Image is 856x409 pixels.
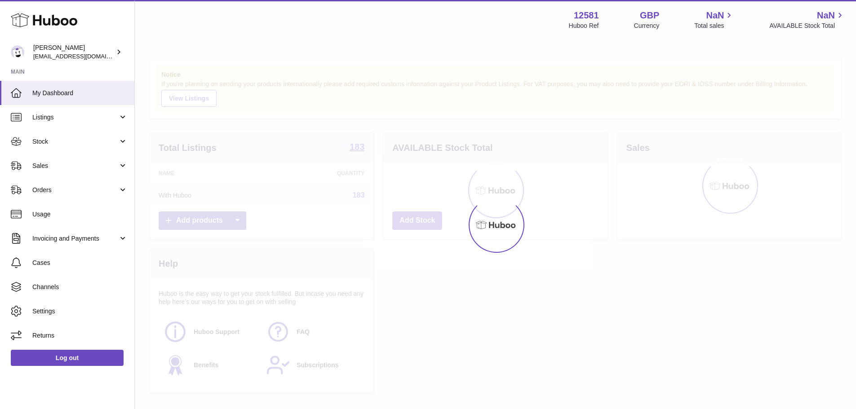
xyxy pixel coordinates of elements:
[769,22,845,30] span: AVAILABLE Stock Total
[11,350,124,366] a: Log out
[11,45,24,59] img: rnash@drink-trip.com
[640,9,659,22] strong: GBP
[32,234,118,243] span: Invoicing and Payments
[817,9,835,22] span: NaN
[32,89,128,97] span: My Dashboard
[33,44,114,61] div: [PERSON_NAME]
[634,22,660,30] div: Currency
[32,307,128,316] span: Settings
[574,9,599,22] strong: 12581
[32,137,118,146] span: Stock
[32,283,128,291] span: Channels
[694,22,734,30] span: Total sales
[32,186,118,194] span: Orders
[32,259,128,267] span: Cases
[769,9,845,30] a: NaN AVAILABLE Stock Total
[33,53,132,60] span: [EMAIL_ADDRESS][DOMAIN_NAME]
[32,162,118,170] span: Sales
[706,9,724,22] span: NaN
[32,331,128,340] span: Returns
[694,9,734,30] a: NaN Total sales
[32,113,118,122] span: Listings
[32,210,128,219] span: Usage
[569,22,599,30] div: Huboo Ref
